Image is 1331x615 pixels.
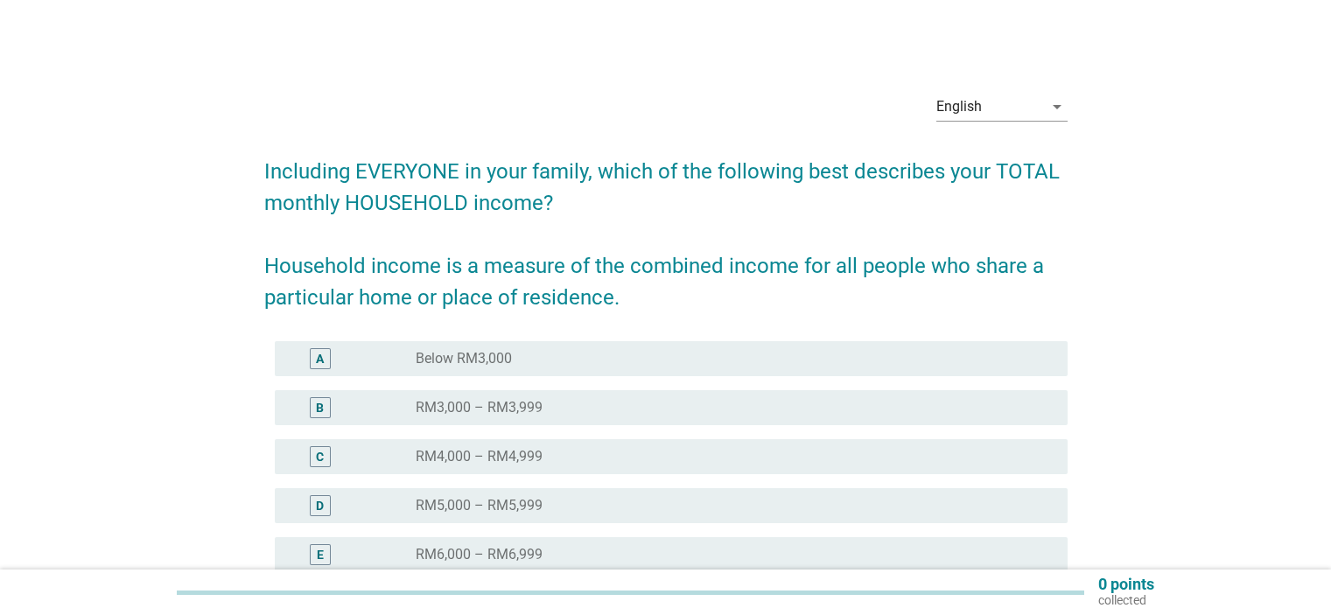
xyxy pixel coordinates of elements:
[1098,577,1154,592] p: 0 points
[316,497,324,515] div: D
[1098,592,1154,608] p: collected
[1047,96,1068,117] i: arrow_drop_down
[936,99,982,115] div: English
[416,546,543,563] label: RM6,000 – RM6,999
[316,448,324,466] div: C
[416,350,512,367] label: Below RM3,000
[317,546,324,564] div: E
[316,399,324,417] div: B
[416,448,543,465] label: RM4,000 – RM4,999
[264,138,1068,313] h2: Including EVERYONE in your family, which of the following best describes your TOTAL monthly HOUSE...
[416,497,543,514] label: RM5,000 – RM5,999
[316,350,324,368] div: A
[416,399,543,416] label: RM3,000 – RM3,999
